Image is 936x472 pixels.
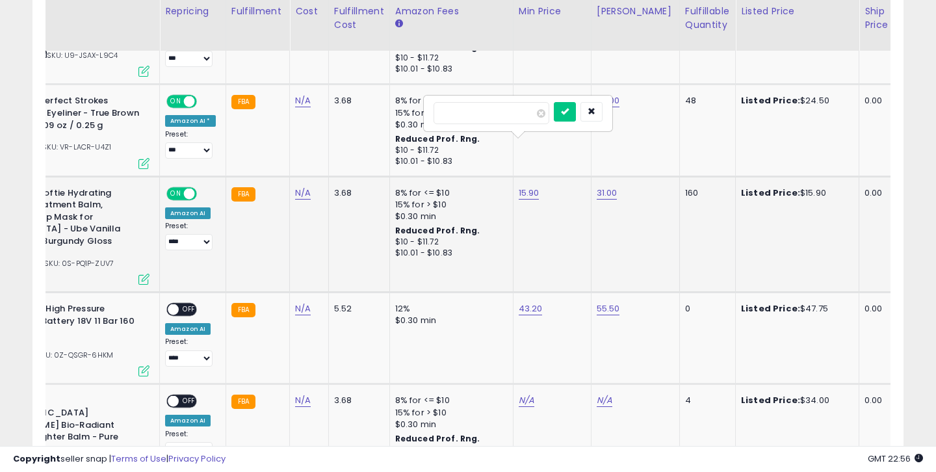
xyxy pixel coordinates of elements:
[395,95,503,107] div: 8% for <= $10
[34,258,114,269] span: | SKU: 0S-PQ1P-ZUV7
[685,395,725,406] div: 4
[36,50,118,60] span: | SKU: U9-JSAX-L9C4
[168,188,184,199] span: ON
[334,5,384,32] div: Fulfillment Cost
[395,53,503,64] div: $10 - $11.72
[168,452,226,465] a: Privacy Policy
[864,303,886,315] div: 0.00
[334,187,380,199] div: 3.68
[231,5,284,18] div: Fulfillment
[395,5,508,18] div: Amazon Fees
[395,107,503,119] div: 15% for > $10
[395,64,503,75] div: $10.01 - $10.83
[195,188,216,199] span: OFF
[231,395,255,409] small: FBA
[597,94,620,107] a: 30.00
[165,415,211,426] div: Amazon AI
[231,95,255,109] small: FBA
[741,187,800,199] b: Listed Price:
[395,133,480,144] b: Reduced Prof. Rng.
[741,394,800,406] b: Listed Price:
[32,142,111,152] span: | SKU: VR-LACR-U4Z1
[395,237,503,248] div: $10 - $11.72
[334,303,380,315] div: 5.52
[597,302,620,315] a: 55.50
[295,5,323,18] div: Cost
[395,407,503,419] div: 15% for > $10
[165,430,216,459] div: Preset:
[165,337,216,367] div: Preset:
[685,187,725,199] div: 160
[868,452,923,465] span: 2025-08-11 22:56 GMT
[395,303,503,315] div: 12%
[864,95,886,107] div: 0.00
[395,145,503,156] div: $10 - $11.72
[685,303,725,315] div: 0
[165,38,216,67] div: Preset:
[13,452,60,465] strong: Copyright
[519,94,543,107] a: 24.50
[597,187,617,200] a: 31.00
[741,5,853,18] div: Listed Price
[741,95,849,107] div: $24.50
[111,452,166,465] a: Terms of Use
[295,187,311,200] a: N/A
[864,187,886,199] div: 0.00
[395,248,503,259] div: $10.01 - $10.83
[165,222,216,251] div: Preset:
[26,350,113,360] span: | SKU: 0Z-QSGR-6HKM
[597,394,612,407] a: N/A
[519,5,586,18] div: Min Price
[597,5,674,18] div: [PERSON_NAME]
[395,156,503,167] div: $10.01 - $10.83
[395,315,503,326] div: $0.30 min
[685,95,725,107] div: 48
[165,323,211,335] div: Amazon AI
[295,94,311,107] a: N/A
[864,395,886,406] div: 0.00
[165,115,216,127] div: Amazon AI *
[395,18,403,30] small: Amazon Fees.
[395,419,503,430] div: $0.30 min
[519,302,543,315] a: 43.20
[195,96,216,107] span: OFF
[395,395,503,406] div: 8% for <= $10
[864,5,890,32] div: Ship Price
[165,207,211,219] div: Amazon AI
[168,96,184,107] span: ON
[231,187,255,202] small: FBA
[395,211,503,222] div: $0.30 min
[334,395,380,406] div: 3.68
[741,94,800,107] b: Listed Price:
[165,5,220,18] div: Repricing
[165,130,216,159] div: Preset:
[741,303,849,315] div: $47.75
[395,187,503,199] div: 8% for <= $10
[295,302,311,315] a: N/A
[179,304,200,315] span: OFF
[741,302,800,315] b: Listed Price:
[519,394,534,407] a: N/A
[13,453,226,465] div: seller snap | |
[741,395,849,406] div: $34.00
[395,119,503,131] div: $0.30 min
[685,5,730,32] div: Fulfillable Quantity
[395,225,480,236] b: Reduced Prof. Rng.
[334,95,380,107] div: 3.68
[741,187,849,199] div: $15.90
[179,396,200,407] span: OFF
[295,394,311,407] a: N/A
[519,187,539,200] a: 15.90
[395,433,480,444] b: Reduced Prof. Rng.
[395,199,503,211] div: 15% for > $10
[231,303,255,317] small: FBA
